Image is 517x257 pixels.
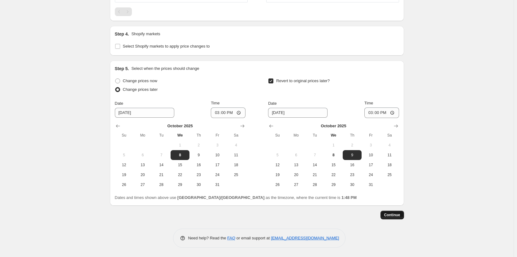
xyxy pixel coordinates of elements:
span: Time [364,101,373,105]
span: 9 [192,153,206,158]
span: Fr [211,133,224,138]
button: Thursday October 16 2025 [189,160,208,170]
span: 16 [192,162,206,167]
span: 5 [271,153,284,158]
th: Monday [133,130,152,140]
span: 22 [173,172,187,177]
button: Sunday October 26 2025 [115,180,133,190]
th: Saturday [227,130,245,140]
span: 16 [345,162,359,167]
input: 12:00 [364,107,399,118]
span: 25 [229,172,243,177]
button: Friday October 10 2025 [208,150,227,160]
span: Change prices now [123,78,157,83]
button: Wednesday October 1 2025 [324,140,343,150]
span: 7 [308,153,322,158]
span: 23 [345,172,359,177]
p: Select when the prices should change [131,65,199,72]
b: [GEOGRAPHIC_DATA]/[GEOGRAPHIC_DATA] [177,195,264,200]
span: 18 [229,162,243,167]
span: Date [268,101,276,106]
span: 20 [136,172,150,177]
th: Sunday [268,130,287,140]
span: 22 [327,172,340,177]
span: Select Shopify markets to apply price changes to [123,44,210,48]
span: 4 [229,143,243,148]
button: Tuesday October 21 2025 [306,170,324,180]
button: Friday October 17 2025 [208,160,227,170]
th: Tuesday [152,130,171,140]
span: 27 [136,182,150,187]
button: Sunday October 19 2025 [115,170,133,180]
button: Tuesday October 14 2025 [306,160,324,170]
th: Wednesday [171,130,189,140]
button: Friday October 17 2025 [362,160,380,170]
span: Th [345,133,359,138]
button: Monday October 20 2025 [133,170,152,180]
b: 1:48 PM [341,195,357,200]
button: Saturday October 11 2025 [380,150,399,160]
span: We [173,133,187,138]
span: Sa [229,133,243,138]
span: 29 [327,182,340,187]
th: Sunday [115,130,133,140]
span: Need help? Read the [188,236,228,240]
span: 3 [211,143,224,148]
p: Shopify markets [131,31,160,37]
button: Monday October 27 2025 [133,180,152,190]
button: Friday October 3 2025 [208,140,227,150]
input: 12:00 [211,107,245,118]
button: Saturday October 25 2025 [380,170,399,180]
span: Su [271,133,284,138]
th: Thursday [189,130,208,140]
span: 17 [211,162,224,167]
span: We [327,133,340,138]
span: 28 [308,182,322,187]
a: FAQ [227,236,235,240]
input: 10/8/2025 [268,108,328,118]
span: 3 [364,143,378,148]
span: Tu [308,133,322,138]
button: Friday October 24 2025 [208,170,227,180]
button: Wednesday October 29 2025 [171,180,189,190]
span: 17 [364,162,378,167]
span: 28 [154,182,168,187]
button: Saturday October 11 2025 [227,150,245,160]
span: 8 [173,153,187,158]
span: Dates and times shown above use as the timezone, where the current time is [115,195,357,200]
button: Thursday October 9 2025 [189,150,208,160]
button: Monday October 20 2025 [287,170,306,180]
span: 1 [327,143,340,148]
span: 13 [136,162,150,167]
button: Tuesday October 7 2025 [152,150,171,160]
button: Thursday October 23 2025 [189,170,208,180]
button: Thursday October 2 2025 [189,140,208,150]
span: 15 [173,162,187,167]
button: Show next month, November 2025 [392,122,400,130]
h2: Step 5. [115,65,129,72]
button: Show previous month, September 2025 [267,122,276,130]
button: Wednesday October 1 2025 [171,140,189,150]
button: Saturday October 18 2025 [227,160,245,170]
span: 31 [211,182,224,187]
span: 23 [192,172,206,177]
th: Wednesday [324,130,343,140]
span: 11 [229,153,243,158]
button: Tuesday October 28 2025 [306,180,324,190]
span: 27 [289,182,303,187]
button: Monday October 6 2025 [133,150,152,160]
button: Sunday October 26 2025 [268,180,287,190]
button: Sunday October 5 2025 [268,150,287,160]
span: 5 [117,153,131,158]
span: 7 [154,153,168,158]
button: Monday October 27 2025 [287,180,306,190]
button: Monday October 6 2025 [287,150,306,160]
span: 6 [136,153,150,158]
span: 13 [289,162,303,167]
button: Thursday October 2 2025 [343,140,361,150]
th: Monday [287,130,306,140]
span: 14 [308,162,322,167]
button: Wednesday October 15 2025 [324,160,343,170]
button: Thursday October 30 2025 [189,180,208,190]
button: Wednesday October 29 2025 [324,180,343,190]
